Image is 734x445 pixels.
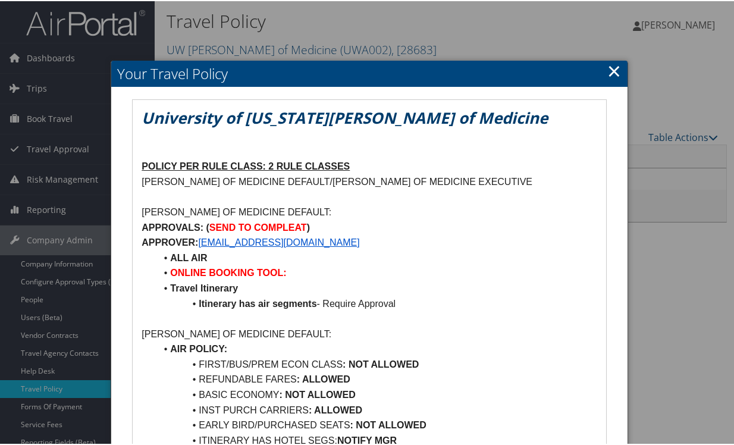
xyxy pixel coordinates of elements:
strong: SEND TO COMPLEAT [209,221,307,231]
p: [PERSON_NAME] OF MEDICINE DEFAULT: [142,325,597,341]
a: [EMAIL_ADDRESS][DOMAIN_NAME] [198,236,359,246]
li: - Require Approval [156,295,597,311]
strong: Travel Itinerary [170,282,238,292]
p: [PERSON_NAME] OF MEDICINE DEFAULT: [142,203,597,219]
strong: AIR POLICY: [170,343,227,353]
strong: ) [307,221,310,231]
li: BASIC ECONOMY [156,386,597,402]
strong: APPROVALS: ( [142,221,209,231]
p: [PERSON_NAME] OF MEDICINE DEFAULT/[PERSON_NAME] OF MEDICINE EXECUTIVE [142,173,597,189]
li: REFUNDABLE FARES [156,371,597,386]
strong: APPROVER: [142,236,198,246]
strong: NOTIFY MGR [337,434,397,444]
h2: Your Travel Policy [111,59,627,86]
li: INST PURCH CARRIERS [156,402,597,417]
strong: : NOT ALLOWED [279,388,355,399]
u: POLICY PER RULE CLASS: 2 RULE CLASSES [142,160,350,170]
strong: ONLINE BOOKING TOOL: [170,267,286,277]
strong: Itinerary has air segments [199,297,316,308]
li: EARLY BIRD/PURCHASED SEATS [156,416,597,432]
strong: : NOT ALLOWED [343,358,419,368]
em: University of [US_STATE][PERSON_NAME] of Medicine [142,106,548,127]
a: Close [607,58,621,82]
strong: ALL AIR [170,252,207,262]
li: FIRST/BUS/PREM ECON CLASS [156,356,597,371]
strong: : ALLOWED [309,404,362,414]
strong: : ALLOWED [297,373,350,383]
strong: : NOT ALLOWED [350,419,426,429]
